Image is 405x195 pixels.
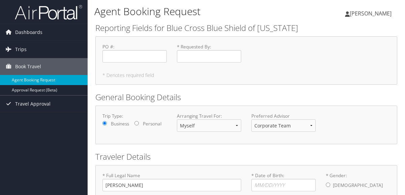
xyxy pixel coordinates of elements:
[177,113,241,119] label: Arranging Travel For:
[350,10,392,17] span: [PERSON_NAME]
[95,91,397,103] h2: General Booking Details
[15,4,82,20] img: airportal-logo.png
[345,3,398,24] a: [PERSON_NAME]
[333,179,383,192] label: [DEMOGRAPHIC_DATA]
[102,50,167,63] input: PO #:
[251,179,316,191] input: * Date of Birth:
[251,113,316,119] label: Preferred Advisor
[102,43,167,63] label: PO # :
[15,24,42,41] span: Dashboards
[15,41,27,58] span: Trips
[95,151,397,162] h2: Traveler Details
[177,43,241,63] label: * Requested By :
[15,95,51,112] span: Travel Approval
[102,73,390,78] h5: * Denotes required field
[111,120,129,127] label: Business
[102,179,241,191] input: * Full Legal Name
[143,120,161,127] label: Personal
[251,172,316,191] label: * Date of Birth:
[326,183,330,187] input: * Gender:[DEMOGRAPHIC_DATA][DEMOGRAPHIC_DATA]
[102,172,241,191] label: * Full Legal Name
[102,113,167,119] label: Trip Type:
[95,22,397,34] h2: Reporting Fields for Blue Cross Blue Shield of [US_STATE]
[94,4,297,18] h1: Agent Booking Request
[15,58,41,75] span: Book Travel
[177,50,241,63] input: * Requested By:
